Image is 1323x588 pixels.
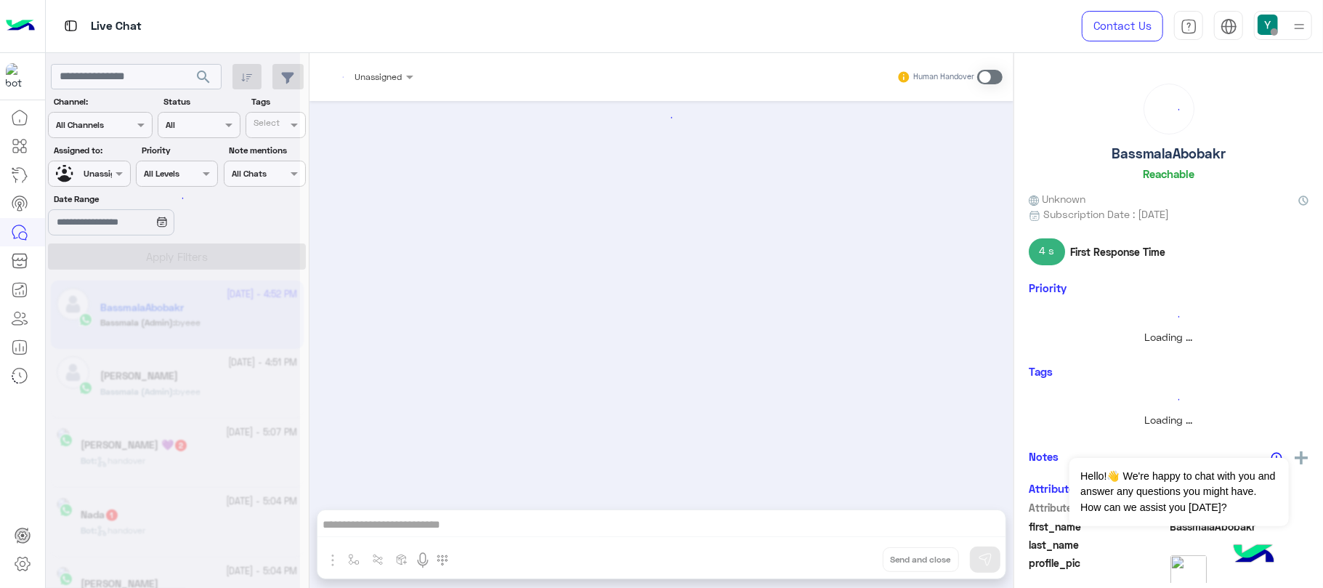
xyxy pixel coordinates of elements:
img: tab [1181,18,1197,35]
div: loading... [160,185,185,211]
span: BassmalaAbobakr [1170,519,1309,534]
a: Contact Us [1082,11,1163,41]
a: tab [1174,11,1203,41]
h6: Notes [1029,450,1059,463]
span: First Response Time [1070,244,1165,259]
img: 197426356791770 [6,63,32,89]
span: Hello!👋 We're happy to chat with you and answer any questions you might have. How can we assist y... [1069,458,1288,526]
h6: Attributes [1029,482,1080,495]
span: Loading ... [1145,414,1193,426]
span: Loading ... [1145,331,1193,343]
small: Human Handover [913,71,974,83]
img: hulul-logo.png [1229,530,1279,581]
span: Subscription Date : [DATE] [1043,206,1169,222]
span: Attribute Name [1029,500,1168,515]
span: Unassigned [355,71,402,82]
img: profile [1290,17,1308,36]
p: Live Chat [91,17,142,36]
img: Logo [6,11,35,41]
span: first_name [1029,519,1168,534]
div: loading... [1032,304,1305,329]
h6: Reachable [1143,167,1194,180]
div: Select [251,116,280,133]
img: userImage [1258,15,1278,35]
span: Unknown [1029,191,1085,206]
button: Send and close [883,547,959,572]
h6: Tags [1029,365,1308,378]
img: add [1295,451,1308,464]
h5: BassmalaAbobakr [1112,145,1226,162]
img: tab [62,17,80,35]
img: tab [1221,18,1237,35]
div: loading... [1148,88,1190,130]
div: loading... [1032,387,1305,412]
span: 4 s [1029,238,1065,265]
h6: Priority [1029,281,1067,294]
span: last_name [1029,537,1168,552]
div: loading... [319,105,1005,130]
